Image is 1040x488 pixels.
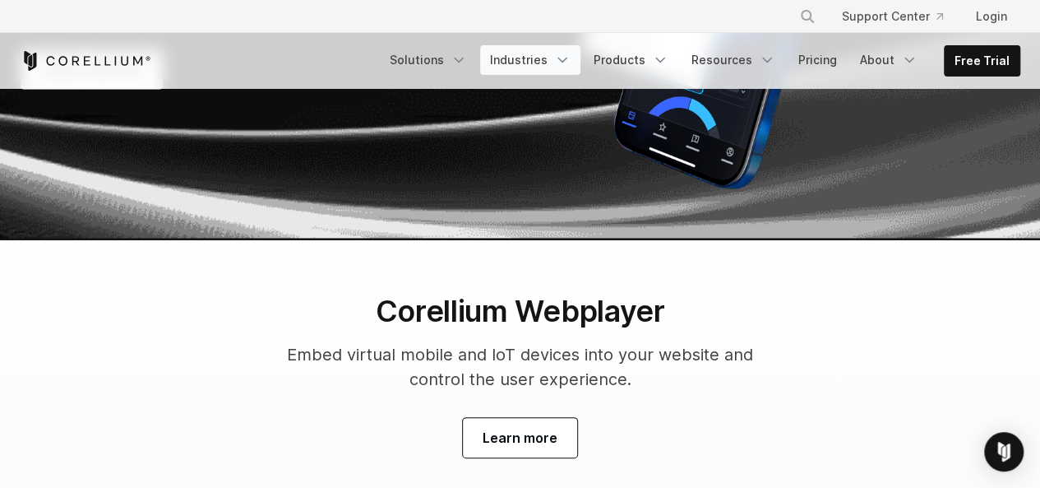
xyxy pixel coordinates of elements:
a: Support Center [829,2,956,31]
a: About [850,45,927,75]
h2: Corellium Webplayer [279,293,762,329]
button: Search [793,2,822,31]
a: Login [963,2,1020,31]
a: Solutions [380,45,477,75]
div: Navigation Menu [380,45,1020,77]
a: Industries [480,45,580,75]
p: Embed virtual mobile and IoT devices into your website and control the user experience. [279,342,762,392]
a: Visit our blog [463,418,577,458]
a: Free Trial [945,46,1019,76]
a: Pricing [788,45,847,75]
a: Products [584,45,678,75]
div: Open Intercom Messenger [984,432,1024,472]
div: Navigation Menu [779,2,1020,31]
a: Resources [682,45,785,75]
a: Corellium Home [21,51,151,71]
span: Learn more [483,428,557,448]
